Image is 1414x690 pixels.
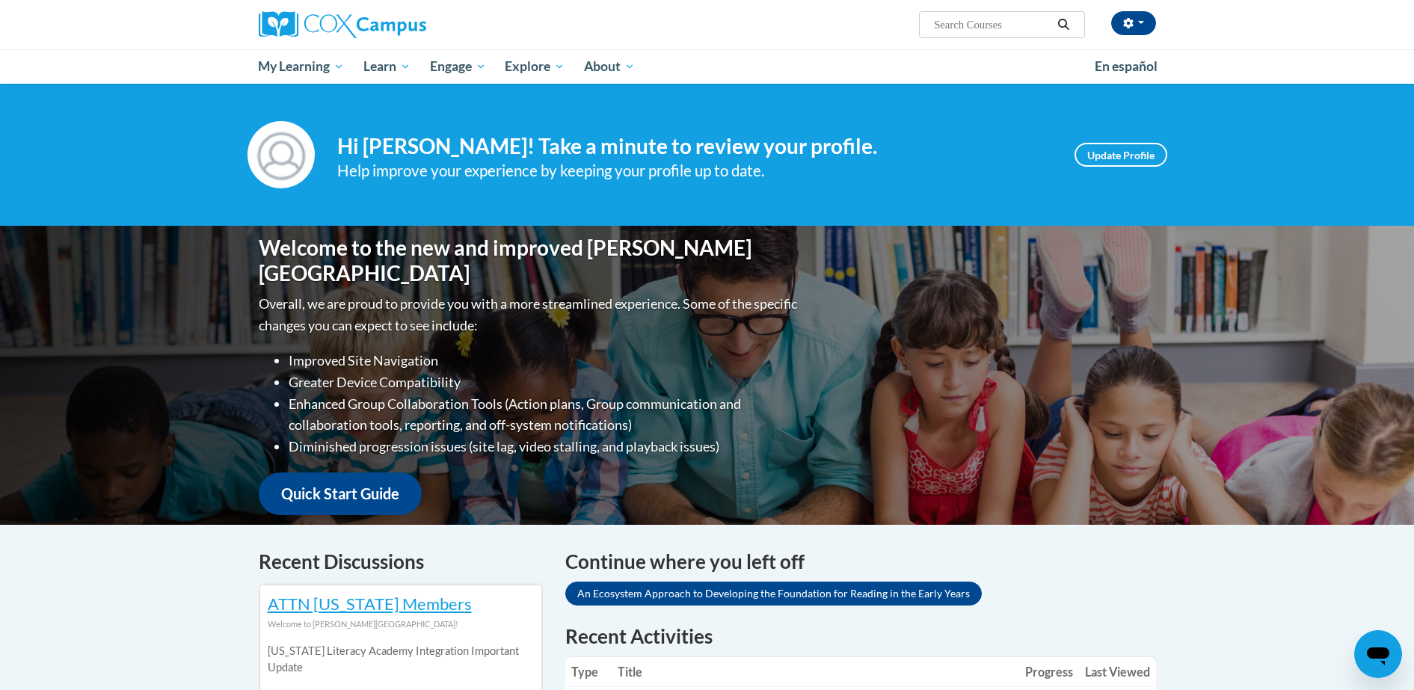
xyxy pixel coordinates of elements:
[932,16,1052,34] input: Search Courses
[289,350,801,372] li: Improved Site Navigation
[268,643,534,676] p: [US_STATE] Literacy Academy Integration Important Update
[249,49,354,84] a: My Learning
[565,582,982,606] a: An Ecosystem Approach to Developing the Foundation for Reading in the Early Years
[612,657,1019,687] th: Title
[363,58,411,76] span: Learn
[1075,143,1167,167] a: Update Profile
[337,134,1052,159] h4: Hi [PERSON_NAME]! Take a minute to review your profile.
[337,158,1052,183] div: Help improve your experience by keeping your profile up to date.
[1111,11,1156,35] button: Account Settings
[259,235,801,286] h1: Welcome to the new and improved [PERSON_NAME][GEOGRAPHIC_DATA]
[289,436,801,458] li: Diminished progression issues (site lag, video stalling, and playback issues)
[1019,657,1079,687] th: Progress
[1052,16,1075,34] button: Search
[565,657,612,687] th: Type
[574,49,645,84] a: About
[1095,58,1158,74] span: En español
[420,49,496,84] a: Engage
[236,49,1178,84] div: Main menu
[289,393,801,437] li: Enhanced Group Collaboration Tools (Action plans, Group communication and collaboration tools, re...
[268,594,472,614] a: ATTN [US_STATE] Members
[259,11,543,38] a: Cox Campus
[1354,630,1402,678] iframe: Button to launch messaging window
[259,472,422,515] a: Quick Start Guide
[565,547,1156,576] h4: Continue where you left off
[259,547,543,576] h4: Recent Discussions
[248,121,315,188] img: Profile Image
[565,623,1156,650] h1: Recent Activities
[289,372,801,393] li: Greater Device Compatibility
[1085,51,1167,82] a: En español
[1079,657,1156,687] th: Last Viewed
[584,58,635,76] span: About
[430,58,486,76] span: Engage
[354,49,420,84] a: Learn
[259,11,426,38] img: Cox Campus
[268,616,534,632] div: Welcome to [PERSON_NAME][GEOGRAPHIC_DATA]!
[495,49,574,84] a: Explore
[505,58,565,76] span: Explore
[259,293,801,336] p: Overall, we are proud to provide you with a more streamlined experience. Some of the specific cha...
[258,58,344,76] span: My Learning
